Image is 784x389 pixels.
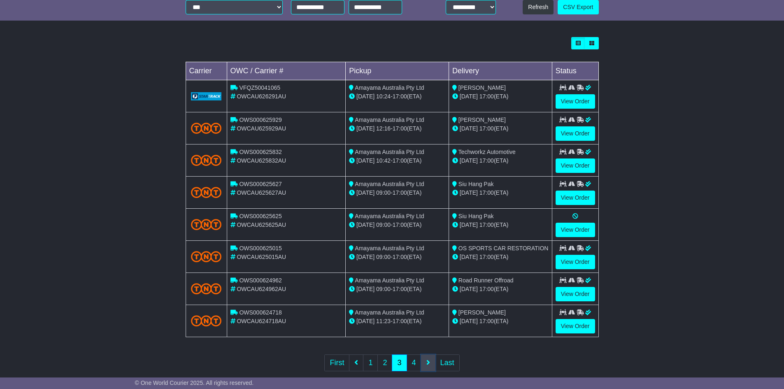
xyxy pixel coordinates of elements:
[460,189,478,196] span: [DATE]
[393,93,407,100] span: 17:00
[356,221,375,228] span: [DATE]
[452,156,549,165] div: (ETA)
[355,309,424,316] span: Amayama Australia Pty Ltd
[355,277,424,284] span: Amayama Australia Pty Ltd
[355,181,424,187] span: Amayama Australia Pty Ltd
[349,285,445,293] div: - (ETA)
[191,187,222,198] img: TNT_Domestic.png
[186,62,227,80] td: Carrier
[460,318,478,324] span: [DATE]
[355,149,424,155] span: Amayama Australia Pty Ltd
[191,123,222,134] img: TNT_Domestic.png
[356,157,375,164] span: [DATE]
[458,116,506,123] span: [PERSON_NAME]
[237,157,286,164] span: OWCAU625832AU
[239,181,282,187] span: OWS000625627
[349,221,445,229] div: - (ETA)
[452,92,549,101] div: (ETA)
[356,286,375,292] span: [DATE]
[376,125,391,132] span: 12:16
[239,213,282,219] span: OWS000625625
[556,94,595,109] a: View Order
[458,277,514,284] span: Road Runner Offroad
[556,255,595,269] a: View Order
[191,315,222,326] img: TNT_Domestic.png
[376,254,391,260] span: 09:00
[452,317,549,326] div: (ETA)
[237,286,286,292] span: OWCAU624962AU
[349,317,445,326] div: - (ETA)
[376,221,391,228] span: 09:00
[355,245,424,252] span: Amayama Australia Pty Ltd
[479,286,494,292] span: 17:00
[393,286,407,292] span: 17:00
[393,221,407,228] span: 17:00
[479,318,494,324] span: 17:00
[392,354,407,371] a: 3
[191,251,222,262] img: TNT_Domestic.png
[556,319,595,333] a: View Order
[556,191,595,205] a: View Order
[239,277,282,284] span: OWS000624962
[349,156,445,165] div: - (ETA)
[349,253,445,261] div: - (ETA)
[324,354,349,371] a: First
[460,286,478,292] span: [DATE]
[479,189,494,196] span: 17:00
[135,380,254,386] span: © One World Courier 2025. All rights reserved.
[556,223,595,237] a: View Order
[376,189,391,196] span: 09:00
[355,84,424,91] span: Amayama Australia Pty Ltd
[452,124,549,133] div: (ETA)
[552,62,598,80] td: Status
[460,254,478,260] span: [DATE]
[376,93,391,100] span: 10:24
[376,318,391,324] span: 11:23
[458,181,494,187] span: Siu Hang Pak
[237,318,286,324] span: OWCAU624718AU
[191,92,222,100] img: GetCarrierServiceLogo
[458,309,506,316] span: [PERSON_NAME]
[479,221,494,228] span: 17:00
[452,285,549,293] div: (ETA)
[356,125,375,132] span: [DATE]
[239,116,282,123] span: OWS000625929
[393,318,407,324] span: 17:00
[479,254,494,260] span: 17:00
[346,62,449,80] td: Pickup
[376,286,391,292] span: 09:00
[377,354,392,371] a: 2
[458,84,506,91] span: [PERSON_NAME]
[237,254,286,260] span: OWCAU625015AU
[452,221,549,229] div: (ETA)
[393,125,407,132] span: 17:00
[237,93,286,100] span: OWCAU626291AU
[191,155,222,166] img: TNT_Domestic.png
[479,93,494,100] span: 17:00
[349,189,445,197] div: - (ETA)
[458,213,494,219] span: Siu Hang Pak
[393,189,407,196] span: 17:00
[237,125,286,132] span: OWCAU625929AU
[393,254,407,260] span: 17:00
[356,93,375,100] span: [DATE]
[363,354,378,371] a: 1
[356,318,375,324] span: [DATE]
[239,84,280,91] span: VFQZ50041065
[460,125,478,132] span: [DATE]
[556,287,595,301] a: View Order
[460,221,478,228] span: [DATE]
[355,213,424,219] span: Amayama Australia Pty Ltd
[458,245,549,252] span: OS SPORTS CAR RESTORATION
[556,126,595,141] a: View Order
[349,92,445,101] div: - (ETA)
[239,245,282,252] span: OWS000625015
[227,62,346,80] td: OWC / Carrier #
[460,93,478,100] span: [DATE]
[556,158,595,173] a: View Order
[239,149,282,155] span: OWS000625832
[393,157,407,164] span: 17:00
[356,254,375,260] span: [DATE]
[349,124,445,133] div: - (ETA)
[435,354,460,371] a: Last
